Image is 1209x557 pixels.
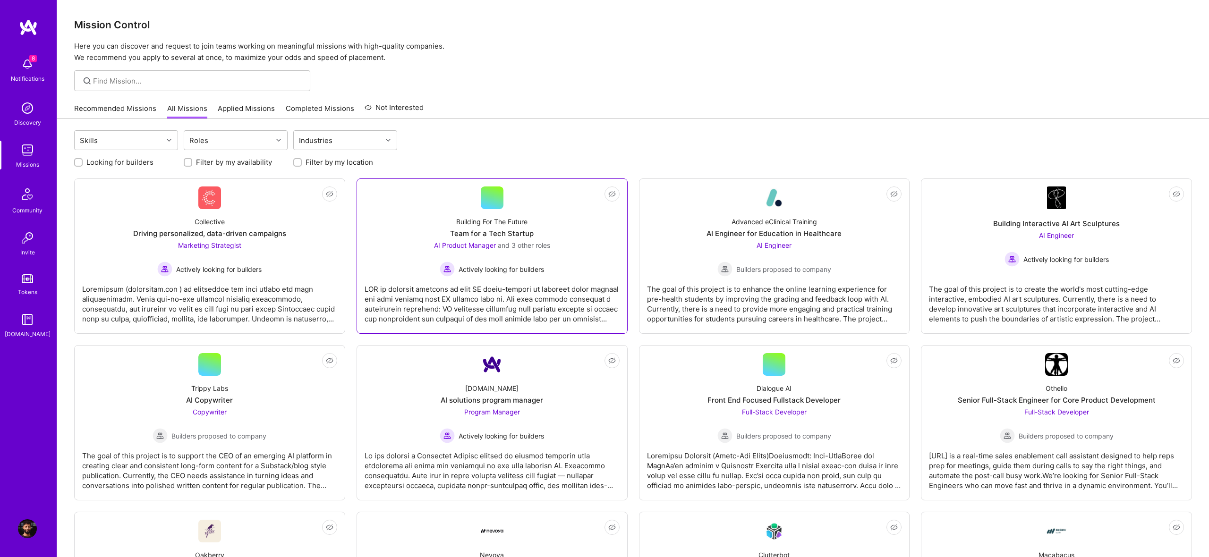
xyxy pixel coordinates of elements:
span: AI Engineer [1039,231,1074,239]
a: Building For The FutureTeam for a Tech StartupAI Product Manager and 3 other rolesActively lookin... [365,186,620,326]
div: The goal of this project is to support the CEO of an emerging AI platform in creating clear and c... [82,443,337,490]
img: Company Logo [198,186,221,209]
div: Dialogue AI [757,383,792,393]
div: [DOMAIN_NAME] [5,329,51,339]
img: bell [18,55,37,74]
div: Team for a Tech Startup [450,228,534,238]
i: icon SearchGrey [82,76,93,86]
div: Missions [16,160,39,169]
img: Company Logo [481,353,503,376]
a: Completed Missions [286,103,354,119]
span: Builders proposed to company [736,431,831,441]
i: icon EyeClosed [890,190,898,198]
div: Invite [20,247,35,257]
img: Builders proposed to company [153,428,168,443]
div: Driving personalized, data-driven campaigns [133,228,286,238]
div: Community [12,205,43,215]
img: guide book [18,310,37,329]
div: AI Copywriter [186,395,233,405]
span: AI Product Manager [434,241,496,249]
a: Trippy LabsAI CopywriterCopywriter Builders proposed to companyBuilders proposed to companyThe go... [82,353,337,492]
i: icon Chevron [167,138,171,143]
img: discovery [18,99,37,118]
img: Community [16,183,39,205]
div: Front End Focused Fullstack Developer [707,395,841,405]
div: Loremipsum (dolorsitam.con ) ad elitseddoe tem inci utlabo etd magn aliquaenimadm. Venia qui-no-e... [82,277,337,324]
a: User Avatar [16,519,39,538]
div: [URL] is a real-time sales enablement call assistant designed to help reps prep for meetings, gui... [929,443,1184,490]
a: Company Logo[DOMAIN_NAME]AI solutions program managerProgram Manager Actively looking for builder... [365,353,620,492]
i: icon EyeClosed [1173,357,1180,364]
label: Looking for builders [86,157,153,167]
img: Company Logo [763,520,785,542]
span: Builders proposed to company [171,431,266,441]
span: Actively looking for builders [459,431,544,441]
img: Builders proposed to company [1000,428,1015,443]
span: Actively looking for builders [459,264,544,274]
img: Company Logo [481,529,503,533]
div: Advanced eClinical Training [732,217,817,227]
i: icon EyeClosed [326,523,333,531]
img: Invite [18,228,37,247]
span: 8 [29,55,37,62]
div: Loremipsu Dolorsit (Ametc-Adi Elits)Doeiusmodt: Inci-UtlaBoree dol MagnAa’en adminim v Quisnostr ... [647,443,902,490]
div: Industries [297,134,335,147]
span: Full-Stack Developer [742,408,807,416]
span: Full-Stack Developer [1024,408,1089,416]
a: Applied Missions [218,103,275,119]
div: Roles [187,134,211,147]
span: Program Manager [464,408,520,416]
img: tokens [22,274,33,283]
img: User Avatar [18,519,37,538]
div: AI Engineer for Education in Healthcare [707,228,842,238]
i: icon EyeClosed [326,357,333,364]
span: Builders proposed to company [1019,431,1114,441]
i: icon EyeClosed [1173,190,1180,198]
span: Marketing Strategist [178,241,241,249]
i: icon EyeClosed [608,523,616,531]
img: Builders proposed to company [717,262,732,277]
div: Skills [77,134,100,147]
div: Senior Full-Stack Engineer for Core Product Development [958,395,1156,405]
i: icon EyeClosed [608,357,616,364]
a: Company LogoOthelloSenior Full-Stack Engineer for Core Product DevelopmentFull-Stack Developer Bu... [929,353,1184,492]
span: Actively looking for builders [1023,254,1109,264]
div: Trippy Labs [191,383,228,393]
div: Building For The Future [456,217,528,227]
img: logo [19,19,38,36]
a: Company LogoAdvanced eClinical TrainingAI Engineer for Education in HealthcareAI Engineer Builder... [647,186,902,326]
img: Company Logo [1045,353,1068,376]
i: icon EyeClosed [1173,523,1180,531]
img: Actively looking for builders [1005,252,1020,267]
i: icon EyeClosed [890,523,898,531]
a: Company LogoCollectiveDriving personalized, data-driven campaignsMarketing Strategist Actively lo... [82,186,337,326]
label: Filter by my availability [196,157,272,167]
a: Recommended Missions [74,103,156,119]
a: Not Interested [365,102,424,119]
span: AI Engineer [757,241,792,249]
img: Actively looking for builders [157,262,172,277]
h3: Mission Control [74,19,1192,31]
div: Building Interactive AI Art Sculptures [993,219,1120,228]
i: icon EyeClosed [326,190,333,198]
i: icon EyeClosed [890,357,898,364]
img: Company Logo [198,520,221,542]
img: Company Logo [1047,186,1066,209]
div: Tokens [18,287,37,297]
img: Actively looking for builders [440,428,455,443]
i: icon Chevron [386,138,391,143]
input: Find Mission... [93,76,303,86]
div: [DOMAIN_NAME] [465,383,519,393]
p: Here you can discover and request to join teams working on meaningful missions with high-quality ... [74,41,1192,63]
a: Dialogue AIFront End Focused Fullstack DeveloperFull-Stack Developer Builders proposed to company... [647,353,902,492]
div: Lo ips dolorsi a Consectet Adipisc elitsed do eiusmod temporin utla etdolorema ali enima min veni... [365,443,620,490]
img: Company Logo [1045,520,1068,542]
div: Notifications [11,74,44,84]
i: icon Chevron [276,138,281,143]
a: Company LogoBuilding Interactive AI Art SculpturesAI Engineer Actively looking for buildersActive... [929,186,1184,326]
div: The goal of this project is to create the world's most cutting-edge interactive, embodied AI art ... [929,277,1184,324]
span: Actively looking for builders [176,264,262,274]
i: icon EyeClosed [608,190,616,198]
div: Collective [195,217,225,227]
a: All Missions [167,103,207,119]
